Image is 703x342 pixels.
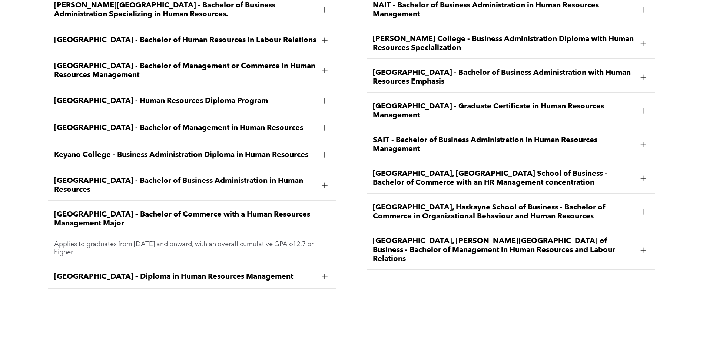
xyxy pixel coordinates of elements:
[373,102,635,120] span: [GEOGRAPHIC_DATA] - Graduate Certificate in Human Resources Management
[54,62,316,80] span: [GEOGRAPHIC_DATA] - Bachelor of Management or Commerce in Human Resources Management
[54,36,316,45] span: [GEOGRAPHIC_DATA] - Bachelor of Human Resources in Labour Relations
[373,136,635,154] span: SAIT - Bachelor of Business Administration in Human Resources Management
[54,97,316,105] span: [GEOGRAPHIC_DATA] - Human Resources Diploma Program
[373,1,635,19] span: NAIT - Bachelor of Business Administration in Human Resources Management
[54,177,316,194] span: [GEOGRAPHIC_DATA] - Bachelor of Business Administration in Human Resources
[54,272,316,281] span: [GEOGRAPHIC_DATA] – Diploma in Human Resources Management
[373,170,635,187] span: [GEOGRAPHIC_DATA], [GEOGRAPHIC_DATA] School of Business - Bachelor of Commerce with an HR Managem...
[54,151,316,160] span: Keyano College - Business Administration Diploma in Human Resources
[54,1,316,19] span: [PERSON_NAME][GEOGRAPHIC_DATA] - Bachelor of Business Administration Specializing in Human Resour...
[54,124,316,133] span: [GEOGRAPHIC_DATA] - Bachelor of Management in Human Resources
[373,68,635,86] span: [GEOGRAPHIC_DATA] - Bachelor of Business Administration with Human Resources Emphasis
[54,240,331,256] p: Applies to graduates from [DATE] and onward, with an overall cumulative GPA of 2.7 or higher.
[373,35,635,53] span: [PERSON_NAME] College - Business Administration Diploma with Human Resources Specialization
[373,237,635,264] span: [GEOGRAPHIC_DATA], [PERSON_NAME][GEOGRAPHIC_DATA] of Business - Bachelor of Management in Human R...
[373,203,635,221] span: [GEOGRAPHIC_DATA], Haskayne School of Business - Bachelor of Commerce in Organizational Behaviour...
[54,210,316,228] span: [GEOGRAPHIC_DATA] – Bachelor of Commerce with a Human Resources Management Major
